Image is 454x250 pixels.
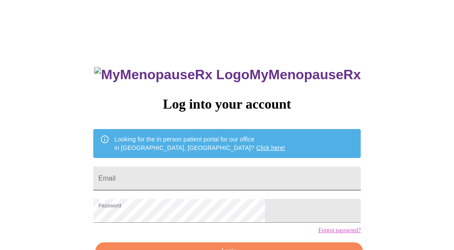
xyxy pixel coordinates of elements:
img: MyMenopauseRx Logo [94,67,249,83]
div: Looking for the in person patient portal for our office in [GEOGRAPHIC_DATA], [GEOGRAPHIC_DATA]? [115,132,285,155]
a: Forgot password? [318,227,361,234]
h3: Log into your account [93,96,361,112]
h3: MyMenopauseRx [94,67,361,83]
a: Click here! [256,144,285,151]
